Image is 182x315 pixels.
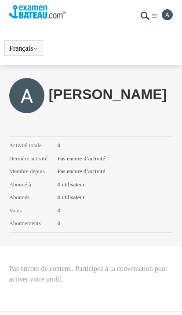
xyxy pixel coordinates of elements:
button: Français [9,44,38,52]
span: Pas encore d’activité [58,154,105,163]
span: Membre depuis [9,167,53,176]
span: 0 utilisateur [58,180,85,189]
span: 0 [58,206,61,215]
span: Abonnés [9,193,53,202]
span: Abonné à [9,180,53,189]
img: 01JRG6G2EV3DDNXGW7HNC1VX3K [138,9,152,22]
span: Abonnements [9,219,53,228]
span: Votes [9,206,53,215]
h1: [PERSON_NAME] [49,89,173,100]
span: 0 [58,219,61,228]
span: Activité totale [9,141,53,150]
img: Page d’accueil du Centre d’aide Examen Bateau [9,5,66,19]
button: Ouvrir/Fermer le menu de navigation [152,9,157,22]
span: Pas encore de contenu. Participez à la conversation pour activer votre profil. [9,263,173,285]
span: Dernière activité [9,154,53,163]
span: 0 utilisateur [58,193,85,202]
span: 0 [58,141,61,150]
span: Pas encore d’activité [58,167,105,176]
